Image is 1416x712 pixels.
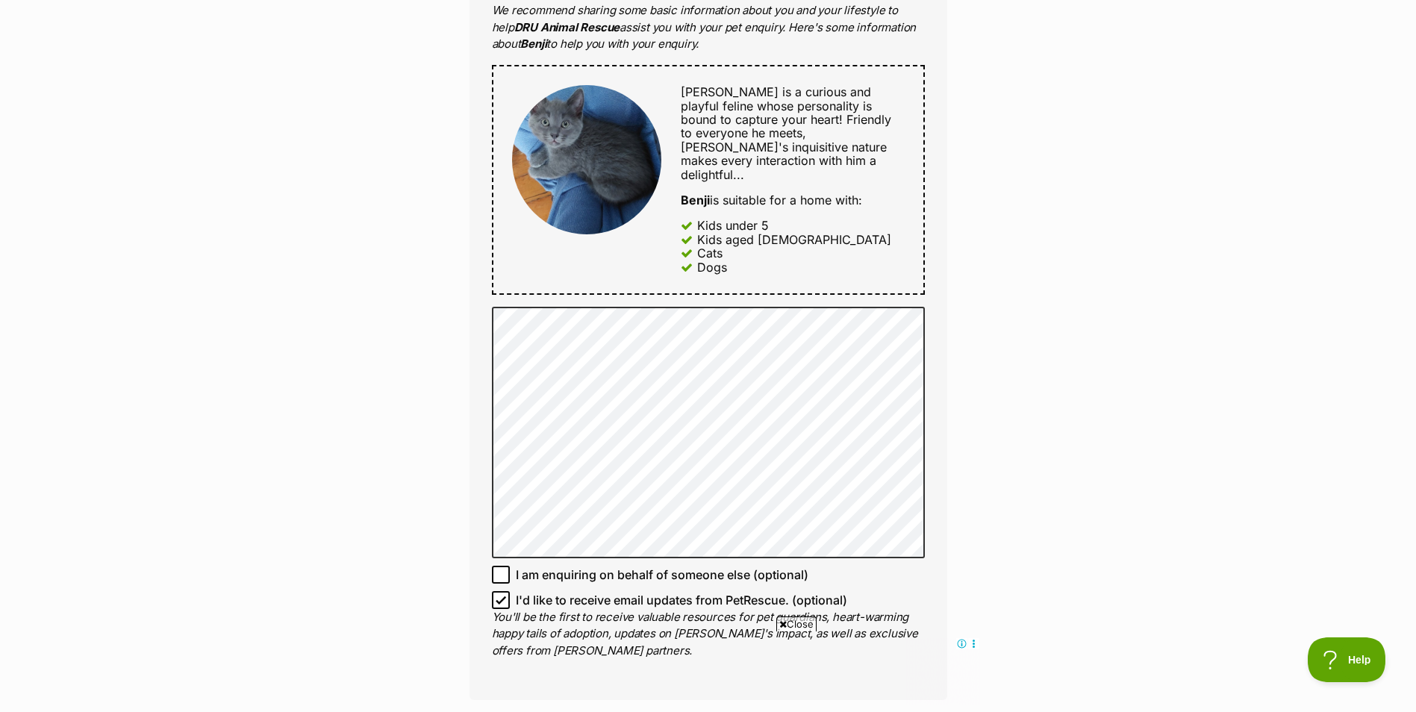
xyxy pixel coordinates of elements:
[492,609,925,660] p: You'll be the first to receive valuable resources for pet guardians, heart-warming happy tails of...
[697,233,891,246] div: Kids aged [DEMOGRAPHIC_DATA]
[516,591,847,609] span: I'd like to receive email updates from PetRescue. (optional)
[492,2,925,53] p: We recommend sharing some basic information about you and your lifestyle to help assist you with ...
[697,219,769,232] div: Kids under 5
[697,246,723,260] div: Cats
[516,566,808,584] span: I am enquiring on behalf of someone else (optional)
[512,85,661,234] img: Benji
[514,20,620,34] strong: DRU Animal Rescue
[681,193,904,207] div: is suitable for a home with:
[437,637,980,705] iframe: Advertisement
[520,37,546,51] strong: Benji
[681,193,710,207] strong: Benji
[776,616,817,631] span: Close
[697,260,727,274] div: Dogs
[681,84,891,181] span: [PERSON_NAME] is a curious and playful feline whose personality is bound to capture your heart! F...
[1308,637,1386,682] iframe: Help Scout Beacon - Open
